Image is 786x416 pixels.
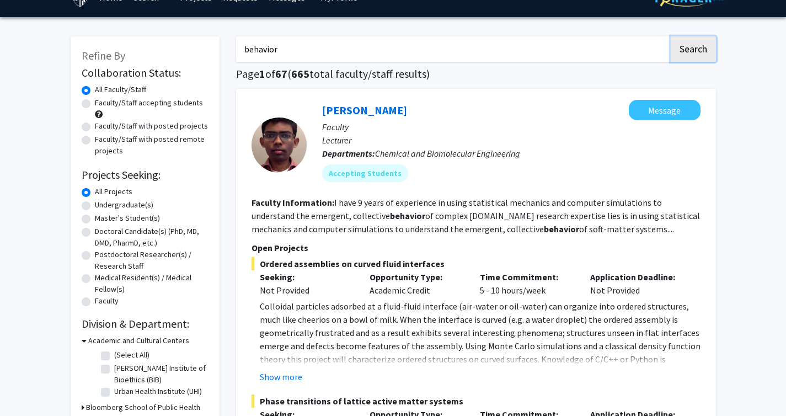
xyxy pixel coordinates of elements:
[88,335,189,346] h3: Academic and Cultural Centers
[322,148,375,159] b: Departments:
[629,100,701,120] button: Message John Edison
[252,394,701,408] span: Phase transitions of lattice active matter systems
[95,134,208,157] label: Faculty/Staff with posted remote projects
[114,386,202,397] label: Urban Health Institute (UHI)
[322,164,408,182] mat-chip: Accepting Students
[260,370,302,383] button: Show more
[361,270,472,297] div: Academic Credit
[86,402,200,413] h3: Bloomberg School of Public Health
[590,270,684,284] p: Application Deadline:
[275,67,287,81] span: 67
[114,349,149,361] label: (Select All)
[114,362,206,386] label: [PERSON_NAME] Institute of Bioethics (BIB)
[236,36,669,62] input: Search Keywords
[259,67,265,81] span: 1
[322,120,701,134] p: Faculty
[95,272,208,295] label: Medical Resident(s) / Medical Fellow(s)
[252,257,701,270] span: Ordered assemblies on curved fluid interfaces
[260,300,701,379] p: Colloidal particles adsorbed at a fluid-fluid interface (air-water or oil-water) can organize int...
[95,199,153,211] label: Undergraduate(s)
[544,223,579,234] b: behavior
[472,270,582,297] div: 5 - 10 hours/week
[82,66,208,79] h2: Collaboration Status:
[95,186,132,198] label: All Projects
[252,197,334,208] b: Faculty Information:
[95,212,160,224] label: Master's Student(s)
[375,148,520,159] span: Chemical and Biomolecular Engineering
[322,103,407,117] a: [PERSON_NAME]
[291,67,309,81] span: 665
[95,97,203,109] label: Faculty/Staff accepting students
[82,317,208,330] h2: Division & Department:
[95,84,146,95] label: All Faculty/Staff
[322,134,701,147] p: Lecturer
[260,284,354,297] div: Not Provided
[8,366,47,408] iframe: Chat
[236,67,716,81] h1: Page of ( total faculty/staff results)
[582,270,692,297] div: Not Provided
[260,270,354,284] p: Seeking:
[390,210,425,221] b: behavior
[95,120,208,132] label: Faculty/Staff with posted projects
[370,270,463,284] p: Opportunity Type:
[252,241,701,254] p: Open Projects
[95,249,208,272] label: Postdoctoral Researcher(s) / Research Staff
[95,226,208,249] label: Doctoral Candidate(s) (PhD, MD, DMD, PharmD, etc.)
[82,168,208,182] h2: Projects Seeking:
[252,197,700,234] fg-read-more: I have 9 years of experience in using statistical mechanics and computer simulations to understan...
[95,295,119,307] label: Faculty
[480,270,574,284] p: Time Commitment:
[82,49,125,62] span: Refine By
[671,36,716,62] button: Search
